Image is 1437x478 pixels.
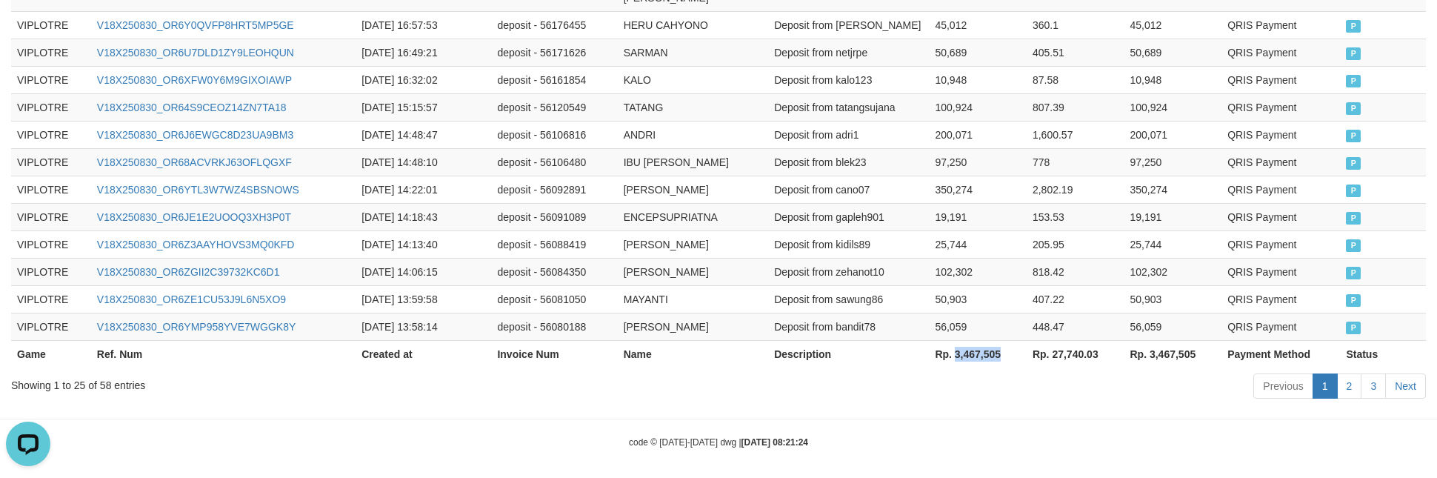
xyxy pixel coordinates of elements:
[618,313,768,340] td: [PERSON_NAME]
[1346,185,1361,197] span: PAID
[1027,121,1124,148] td: 1,600.57
[11,285,91,313] td: VIPLOTRE
[768,11,929,39] td: Deposit from [PERSON_NAME]
[1361,374,1386,399] a: 3
[929,93,1027,121] td: 100,924
[1337,374,1362,399] a: 2
[1124,230,1221,258] td: 25,744
[618,258,768,285] td: [PERSON_NAME]
[1346,102,1361,115] span: PAID
[356,39,491,66] td: [DATE] 16:49:21
[491,11,617,39] td: deposit - 56176455
[11,340,91,368] th: Game
[929,176,1027,203] td: 350,274
[768,230,929,258] td: Deposit from kidils89
[1221,230,1340,258] td: QRIS Payment
[1124,176,1221,203] td: 350,274
[97,211,291,223] a: V18X250830_OR6JE1E2UOOQ3XH3P0T
[1027,203,1124,230] td: 153.53
[768,39,929,66] td: Deposit from netjrpe
[1124,66,1221,93] td: 10,948
[91,340,356,368] th: Ref. Num
[1221,39,1340,66] td: QRIS Payment
[1124,39,1221,66] td: 50,689
[768,285,929,313] td: Deposit from sawung86
[97,102,287,113] a: V18X250830_OR64S9CEOZ14ZN7TA18
[491,66,617,93] td: deposit - 56161854
[491,313,617,340] td: deposit - 56080188
[1124,93,1221,121] td: 100,924
[1027,176,1124,203] td: 2,802.19
[97,184,299,196] a: V18X250830_OR6YTL3W7WZ4SBSNOWS
[929,285,1027,313] td: 50,903
[11,39,91,66] td: VIPLOTRE
[929,230,1027,258] td: 25,744
[1124,340,1221,368] th: Rp. 3,467,505
[491,121,617,148] td: deposit - 56106816
[929,313,1027,340] td: 56,059
[1253,374,1313,399] a: Previous
[356,11,491,39] td: [DATE] 16:57:53
[1221,176,1340,203] td: QRIS Payment
[618,93,768,121] td: TATANG
[1221,11,1340,39] td: QRIS Payment
[929,340,1027,368] th: Rp. 3,467,505
[491,176,617,203] td: deposit - 56092891
[356,121,491,148] td: [DATE] 14:48:47
[1385,374,1426,399] a: Next
[356,148,491,176] td: [DATE] 14:48:10
[1124,148,1221,176] td: 97,250
[356,230,491,258] td: [DATE] 14:13:40
[1346,157,1361,170] span: PAID
[11,372,587,393] div: Showing 1 to 25 of 58 entries
[1221,148,1340,176] td: QRIS Payment
[1221,66,1340,93] td: QRIS Payment
[768,203,929,230] td: Deposit from gapleh901
[1027,66,1124,93] td: 87.58
[618,39,768,66] td: SARMAN
[1124,11,1221,39] td: 45,012
[618,121,768,148] td: ANDRI
[491,340,617,368] th: Invoice Num
[97,266,280,278] a: V18X250830_OR6ZGII2C39732KC6D1
[11,230,91,258] td: VIPLOTRE
[768,121,929,148] td: Deposit from adri1
[1027,230,1124,258] td: 205.95
[491,148,617,176] td: deposit - 56106480
[929,66,1027,93] td: 10,948
[356,258,491,285] td: [DATE] 14:06:15
[491,93,617,121] td: deposit - 56120549
[356,93,491,121] td: [DATE] 15:15:57
[491,203,617,230] td: deposit - 56091089
[1346,212,1361,225] span: PAID
[929,203,1027,230] td: 19,191
[1346,294,1361,307] span: PAID
[1124,121,1221,148] td: 200,071
[1027,93,1124,121] td: 807.39
[768,66,929,93] td: Deposit from kalo123
[768,313,929,340] td: Deposit from bandit78
[1346,75,1361,87] span: PAID
[1124,285,1221,313] td: 50,903
[618,66,768,93] td: KALO
[618,340,768,368] th: Name
[97,156,292,168] a: V18X250830_OR68ACVRKJ63OFLQGXF
[1346,322,1361,334] span: PAID
[768,258,929,285] td: Deposit from zehanot10
[11,313,91,340] td: VIPLOTRE
[1027,11,1124,39] td: 360.1
[356,203,491,230] td: [DATE] 14:18:43
[1221,340,1340,368] th: Payment Method
[11,93,91,121] td: VIPLOTRE
[618,176,768,203] td: [PERSON_NAME]
[929,39,1027,66] td: 50,689
[97,293,286,305] a: V18X250830_OR6ZE1CU53J9L6N5XO9
[1346,130,1361,142] span: PAID
[768,93,929,121] td: Deposit from tatangsujana
[11,176,91,203] td: VIPLOTRE
[356,176,491,203] td: [DATE] 14:22:01
[1027,258,1124,285] td: 818.42
[929,11,1027,39] td: 45,012
[491,230,617,258] td: deposit - 56088419
[1027,313,1124,340] td: 448.47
